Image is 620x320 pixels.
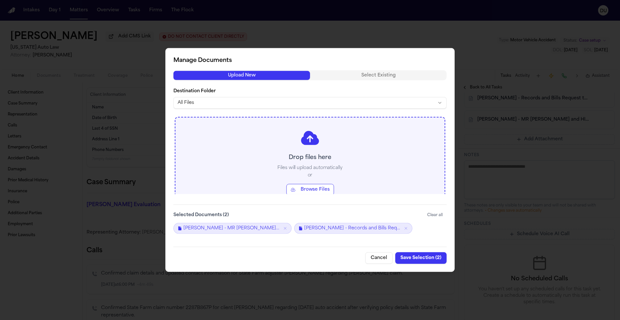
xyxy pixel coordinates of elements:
label: Selected Documents ( 2 ) [173,212,229,218]
button: Browse Files [286,184,334,195]
span: [PERSON_NAME] - Records and Bills Request to [GEOGRAPHIC_DATA] - [DATE] [304,225,401,232]
span: [PERSON_NAME] - MR [PERSON_NAME] and HIPAA to [GEOGRAPHIC_DATA] - [DATE] [183,225,280,232]
button: Cancel [365,252,393,264]
button: Save Selection (2) [395,252,447,264]
p: Files will upload automatically [277,165,343,171]
button: Select Existing [310,71,447,80]
p: Drop files here [289,153,331,162]
label: Destination Folder [173,88,447,95]
p: or [308,172,313,179]
button: Remove S. Brown - MR Request and HIPAA to Corewell Health Trenton Hospital - 8.21.25 [283,226,287,231]
button: Upload New [173,71,310,80]
h2: Manage Documents [173,56,447,65]
button: Remove S. Brown - Records and Bills Request to Corewell Health Trenton Hospital - 8.21.25 [404,226,408,231]
button: Clear all [423,210,447,220]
